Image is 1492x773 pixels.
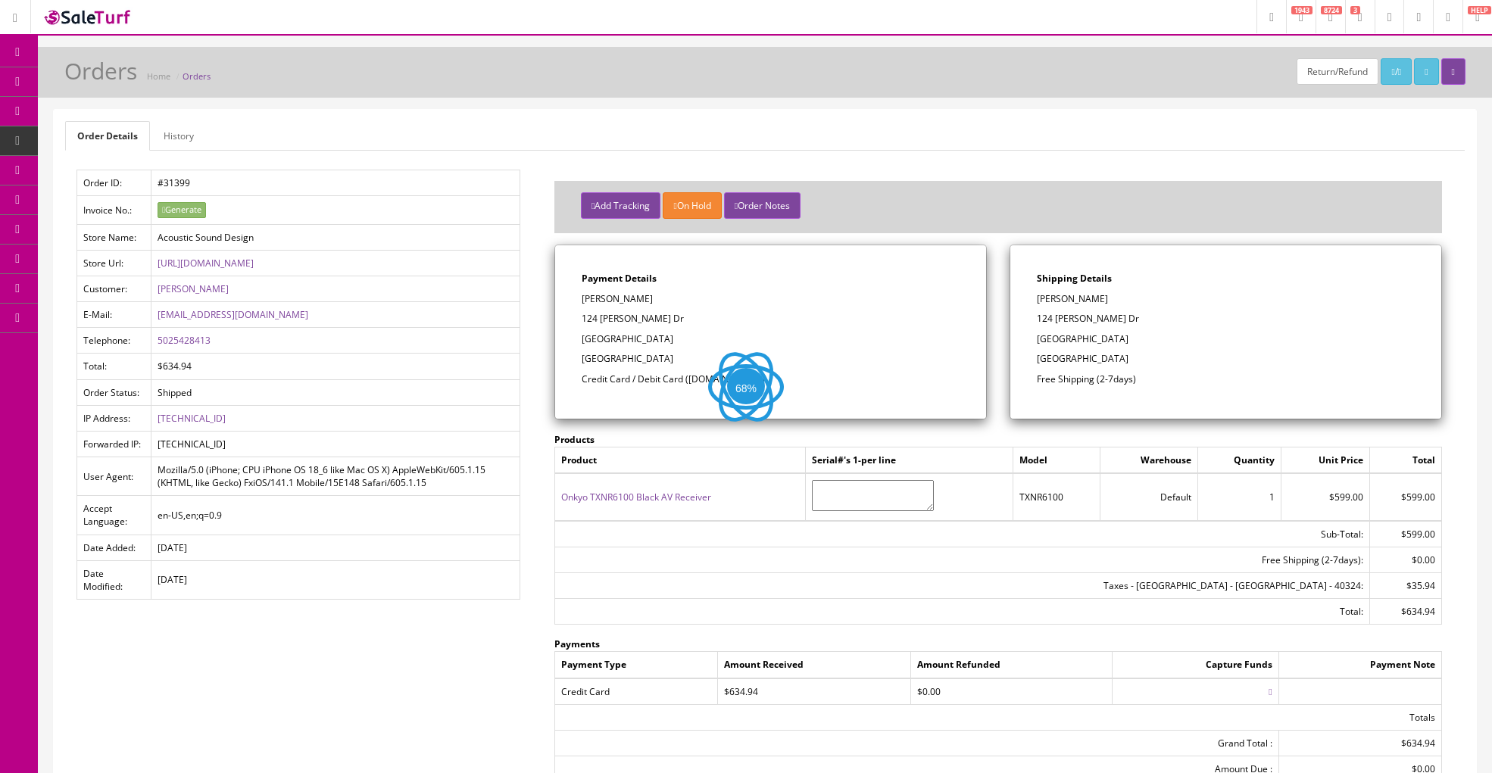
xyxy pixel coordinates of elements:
[1369,573,1441,599] td: $35.94
[151,496,520,535] td: en-US,en;q=0.9
[77,224,151,250] td: Store Name:
[1321,6,1342,14] span: 8724
[718,678,911,705] td: $634.94
[158,308,308,321] a: [EMAIL_ADDRESS][DOMAIN_NAME]
[147,70,170,82] a: Home
[77,170,151,196] td: Order ID:
[554,730,1278,756] td: Grand Total :
[77,379,151,405] td: Order Status:
[554,678,717,705] td: Credit Card
[1381,58,1412,85] a: /
[581,192,660,219] button: Add Tracking
[1037,292,1415,306] p: [PERSON_NAME]
[911,652,1113,678] td: Amount Refunded
[554,447,805,474] td: Product
[151,379,520,405] td: Shipped
[1013,473,1100,520] td: TXNR6100
[77,431,151,457] td: Forwarded IP:
[158,257,254,270] a: [URL][DOMAIN_NAME]
[554,704,1441,730] td: Totals
[1369,547,1441,572] td: $0.00
[1291,6,1313,14] span: 1943
[77,457,151,496] td: User Agent:
[1198,473,1281,520] td: 1
[151,457,520,496] td: Mozilla/5.0 (iPhone; CPU iPhone OS 18_6 like Mac OS X) AppleWebKit/605.1.15 (KHTML, like Gecko) F...
[65,121,150,151] a: Order Details
[554,599,1369,625] td: Total:
[77,250,151,276] td: Store Url:
[1100,447,1198,474] td: Warehouse
[582,352,960,366] p: [GEOGRAPHIC_DATA]
[1013,447,1100,474] td: Model
[1037,352,1415,366] p: [GEOGRAPHIC_DATA]
[554,433,595,446] strong: Products
[1037,332,1415,346] p: [GEOGRAPHIC_DATA]
[1369,473,1441,520] td: $599.00
[151,431,520,457] td: [TECHNICAL_ID]
[158,202,206,218] button: Generate
[77,560,151,599] td: Date Modified:
[1350,6,1360,14] span: 3
[183,70,211,82] a: Orders
[554,521,1369,547] td: Sub-Total:
[1369,521,1441,547] td: $599.00
[554,637,600,650] strong: Payments
[1369,599,1441,625] td: $634.94
[1369,447,1441,474] td: Total
[77,535,151,560] td: Date Added:
[77,302,151,328] td: E-Mail:
[1278,652,1441,678] td: Payment Note
[1037,272,1112,285] strong: Shipping Details
[554,652,717,678] td: Payment Type
[151,560,520,599] td: [DATE]
[1100,473,1198,520] td: Default
[151,535,520,560] td: [DATE]
[158,282,229,295] a: [PERSON_NAME]
[911,678,1113,705] td: $0.00
[77,354,151,379] td: Total:
[151,170,520,196] td: #31399
[151,224,520,250] td: Acoustic Sound Design
[77,276,151,302] td: Customer:
[561,491,711,503] a: Onkyo TXNR6100 Black AV Receiver
[151,354,520,379] td: $634.94
[77,405,151,431] td: IP Address:
[1281,473,1369,520] td: $599.00
[77,196,151,225] td: Invoice No.:
[1278,730,1441,756] td: $634.94
[805,447,1013,474] td: Serial#'s 1-per line
[582,372,960,386] p: Credit Card / Debit Card ([DOMAIN_NAME])
[1198,447,1281,474] td: Quantity
[582,332,960,346] p: [GEOGRAPHIC_DATA]
[718,652,911,678] td: Amount Received
[1037,372,1415,386] p: Free Shipping (2-7days)
[582,312,960,326] p: 124 [PERSON_NAME] Dr
[554,573,1369,599] td: Taxes - [GEOGRAPHIC_DATA] - [GEOGRAPHIC_DATA] - 40324:
[724,192,801,219] button: Order Notes
[42,7,133,27] img: SaleTurf
[582,292,960,306] p: [PERSON_NAME]
[151,121,206,151] a: History
[158,412,226,425] a: [TECHNICAL_ID]
[1297,58,1378,85] a: Return/Refund
[663,192,721,219] button: On Hold
[554,547,1369,572] td: Free Shipping (2-7days):
[582,272,657,285] strong: Payment Details
[158,334,211,347] a: 5025428413
[1281,447,1369,474] td: Unit Price
[77,496,151,535] td: Accept Language:
[77,328,151,354] td: Telephone:
[1037,312,1415,326] p: 124 [PERSON_NAME] Dr
[1113,652,1279,678] td: Capture Funds
[64,58,137,83] h1: Orders
[1468,6,1491,14] span: HELP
